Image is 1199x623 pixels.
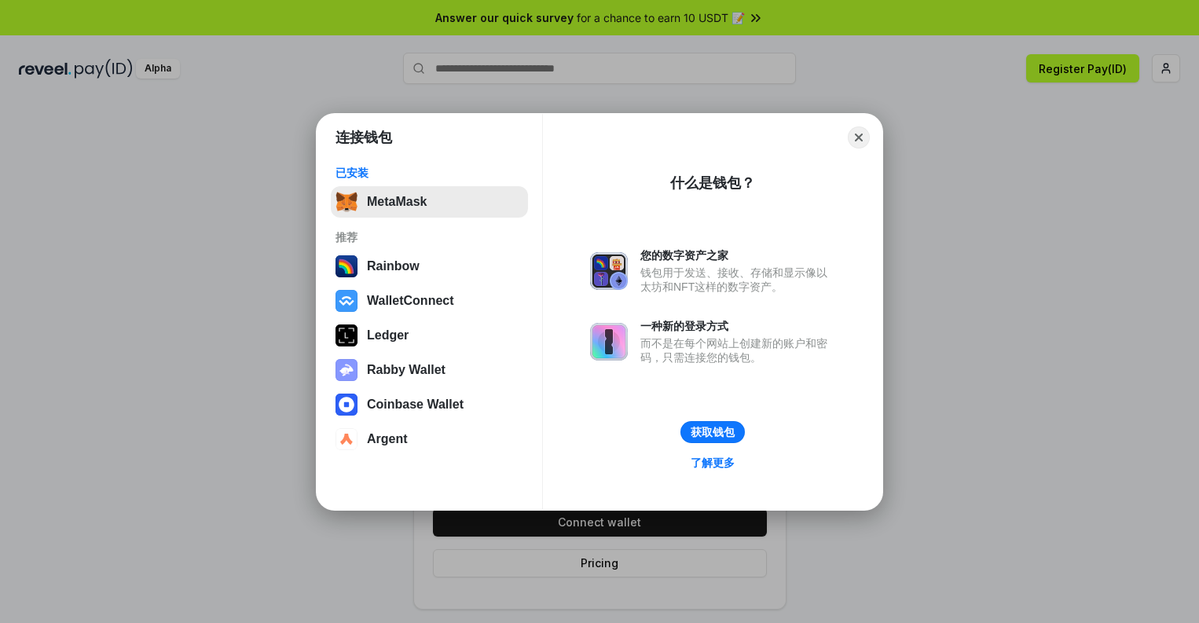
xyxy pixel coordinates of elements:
a: 了解更多 [681,453,744,473]
img: svg+xml,%3Csvg%20width%3D%2228%22%20height%3D%2228%22%20viewBox%3D%220%200%2028%2028%22%20fill%3D... [335,428,357,450]
div: Rabby Wallet [367,363,445,377]
img: svg+xml,%3Csvg%20width%3D%2228%22%20height%3D%2228%22%20viewBox%3D%220%200%2028%2028%22%20fill%3D... [335,290,357,312]
img: svg+xml,%3Csvg%20width%3D%22120%22%20height%3D%22120%22%20viewBox%3D%220%200%20120%20120%22%20fil... [335,255,357,277]
div: 推荐 [335,230,523,244]
div: 获取钱包 [691,425,735,439]
div: MetaMask [367,195,427,209]
div: Ledger [367,328,409,343]
img: svg+xml,%3Csvg%20xmlns%3D%22http%3A%2F%2Fwww.w3.org%2F2000%2Fsvg%22%20fill%3D%22none%22%20viewBox... [590,323,628,361]
button: Close [848,126,870,148]
div: 一种新的登录方式 [640,319,835,333]
div: WalletConnect [367,294,454,308]
div: Argent [367,432,408,446]
button: Coinbase Wallet [331,389,528,420]
button: Argent [331,423,528,455]
img: svg+xml,%3Csvg%20fill%3D%22none%22%20height%3D%2233%22%20viewBox%3D%220%200%2035%2033%22%20width%... [335,191,357,213]
img: svg+xml,%3Csvg%20xmlns%3D%22http%3A%2F%2Fwww.w3.org%2F2000%2Fsvg%22%20fill%3D%22none%22%20viewBox... [590,252,628,290]
div: 什么是钱包？ [670,174,755,192]
div: Coinbase Wallet [367,398,464,412]
img: svg+xml,%3Csvg%20xmlns%3D%22http%3A%2F%2Fwww.w3.org%2F2000%2Fsvg%22%20width%3D%2228%22%20height%3... [335,324,357,346]
button: 获取钱包 [680,421,745,443]
div: Rainbow [367,259,420,273]
div: 而不是在每个网站上创建新的账户和密码，只需连接您的钱包。 [640,336,835,365]
button: Rainbow [331,251,528,282]
img: svg+xml,%3Csvg%20width%3D%2228%22%20height%3D%2228%22%20viewBox%3D%220%200%2028%2028%22%20fill%3D... [335,394,357,416]
div: 您的数字资产之家 [640,248,835,262]
h1: 连接钱包 [335,128,392,147]
button: Ledger [331,320,528,351]
img: svg+xml,%3Csvg%20xmlns%3D%22http%3A%2F%2Fwww.w3.org%2F2000%2Fsvg%22%20fill%3D%22none%22%20viewBox... [335,359,357,381]
div: 了解更多 [691,456,735,470]
button: Rabby Wallet [331,354,528,386]
div: 已安装 [335,166,523,180]
button: WalletConnect [331,285,528,317]
div: 钱包用于发送、接收、存储和显示像以太坊和NFT这样的数字资产。 [640,266,835,294]
button: MetaMask [331,186,528,218]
